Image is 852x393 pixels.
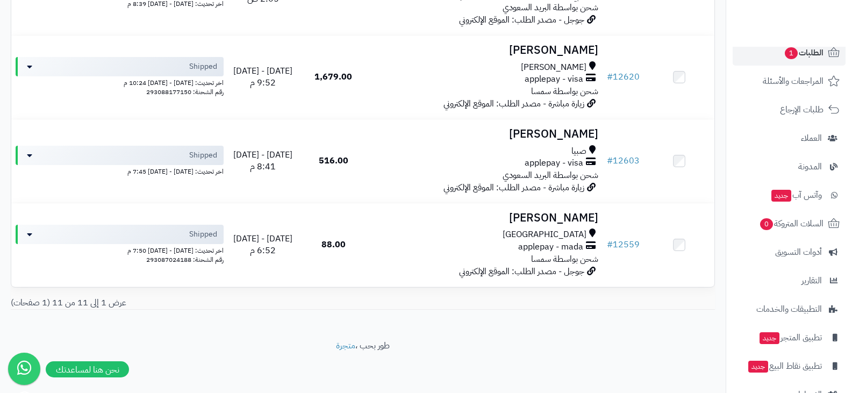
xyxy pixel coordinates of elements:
span: التقارير [801,273,822,288]
h3: [PERSON_NAME] [373,128,599,140]
span: جديد [748,361,768,373]
a: #12559 [607,238,640,251]
span: applepay - mada [518,241,583,253]
div: عرض 1 إلى 11 من 11 (1 صفحات) [3,297,363,309]
span: شحن بواسطة سمسا [531,85,598,98]
span: رقم الشحنة: 293087024188 [146,255,224,265]
span: المراجعات والأسئلة [763,74,824,89]
a: تطبيق نقاط البيعجديد [733,353,846,379]
a: المراجعات والأسئلة [733,68,846,94]
a: الطلبات1 [733,40,846,66]
div: اخر تحديث: [DATE] - [DATE] 10:24 م [16,76,224,88]
span: جوجل - مصدر الطلب: الموقع الإلكتروني [459,265,584,278]
a: العملاء [733,125,846,151]
a: تطبيق المتجرجديد [733,325,846,351]
span: [DATE] - [DATE] 9:52 م [233,65,292,90]
span: شحن بواسطة سمسا [531,253,598,266]
span: # [607,154,613,167]
span: Shipped [189,150,217,161]
span: 1 [785,47,798,59]
span: [DATE] - [DATE] 8:41 م [233,148,292,174]
span: وآتس آب [770,188,822,203]
span: زيارة مباشرة - مصدر الطلب: الموقع الإلكتروني [443,181,584,194]
span: [DATE] - [DATE] 6:52 م [233,232,292,258]
a: #12603 [607,154,640,167]
div: اخر تحديث: [DATE] - [DATE] 7:45 م [16,165,224,176]
span: رقم الشحنة: 293088177150 [146,87,224,97]
span: العملاء [801,131,822,146]
span: جديد [760,332,779,344]
span: # [607,70,613,83]
span: الطلبات [784,45,824,60]
span: applepay - visa [525,157,583,169]
span: جوجل - مصدر الطلب: الموقع الإلكتروني [459,13,584,26]
a: المدونة [733,154,846,180]
span: تطبيق نقاط البيع [747,359,822,374]
span: Shipped [189,229,217,240]
a: متجرة [336,339,355,352]
a: التقارير [733,268,846,294]
a: #12620 [607,70,640,83]
span: طلبات الإرجاع [780,102,824,117]
span: صبيا [571,145,586,158]
div: اخر تحديث: [DATE] - [DATE] 7:50 م [16,244,224,255]
span: 1,679.00 [314,70,352,83]
span: المدونة [798,159,822,174]
span: شحن بواسطة البريد السعودي [503,1,598,14]
a: طلبات الإرجاع [733,97,846,123]
span: جديد [771,190,791,202]
span: applepay - visa [525,73,583,85]
span: زيارة مباشرة - مصدر الطلب: الموقع الإلكتروني [443,97,584,110]
span: [PERSON_NAME] [521,61,586,74]
a: أدوات التسويق [733,239,846,265]
a: وآتس آبجديد [733,182,846,208]
span: 516.00 [319,154,348,167]
span: 88.00 [321,238,346,251]
span: [GEOGRAPHIC_DATA] [503,228,586,241]
span: السلات المتروكة [759,216,824,231]
span: Shipped [189,61,217,72]
a: السلات المتروكة0 [733,211,846,237]
h3: [PERSON_NAME] [373,44,599,56]
span: # [607,238,613,251]
span: أدوات التسويق [775,245,822,260]
h3: [PERSON_NAME] [373,212,599,224]
span: التطبيقات والخدمات [756,302,822,317]
span: شحن بواسطة البريد السعودي [503,169,598,182]
span: تطبيق المتجر [758,330,822,345]
span: 0 [760,218,773,230]
a: التطبيقات والخدمات [733,296,846,322]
